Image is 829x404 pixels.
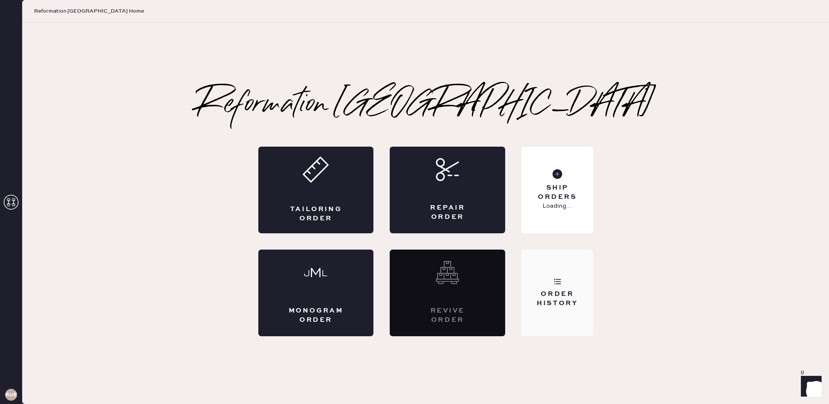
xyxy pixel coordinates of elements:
div: Interested? Contact us at care@hemster.co [390,250,505,336]
span: Reformation [GEOGRAPHIC_DATA] Home [34,7,144,15]
h2: Reformation [GEOGRAPHIC_DATA] [197,90,655,120]
iframe: Front Chat [794,371,826,403]
div: Repair Order [419,203,476,222]
div: Revive order [419,306,476,325]
p: Loading... [543,202,572,211]
div: Order History [527,290,587,308]
h3: RUESA [5,392,17,397]
div: Monogram Order [288,306,344,325]
div: Ship Orders [527,183,587,202]
div: Tailoring Order [288,205,344,223]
